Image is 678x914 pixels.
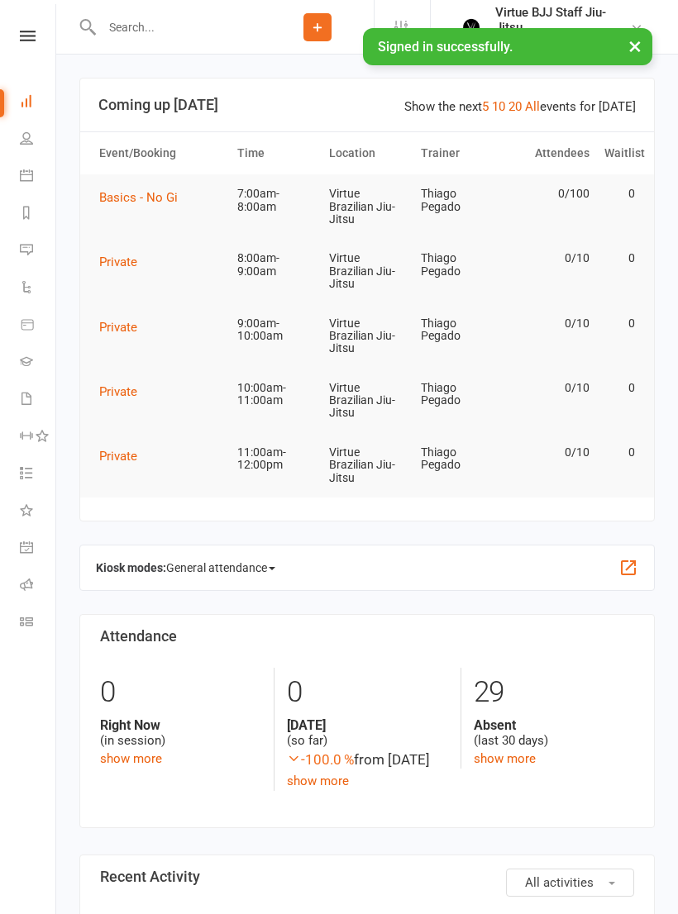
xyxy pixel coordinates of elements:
[99,446,149,466] button: Private
[508,99,522,114] a: 20
[287,717,447,733] strong: [DATE]
[620,28,650,64] button: ×
[92,132,230,174] th: Event/Booking
[413,132,505,174] th: Trainer
[287,668,447,717] div: 0
[597,433,643,472] td: 0
[287,749,447,771] div: from [DATE]
[505,433,597,472] td: 0/10
[322,174,413,239] td: Virtue Brazilian Jiu-Jitsu
[322,433,413,497] td: Virtue Brazilian Jiu-Jitsu
[99,190,178,205] span: Basics - No Gi
[322,239,413,303] td: Virtue Brazilian Jiu-Jitsu
[597,239,643,278] td: 0
[20,121,57,159] a: People
[230,369,322,421] td: 10:00am-11:00am
[495,5,630,35] div: Virtue BJJ Staff Jiu-Jitsu
[100,717,261,749] div: (in session)
[230,433,322,485] td: 11:00am-12:00pm
[100,751,162,766] a: show more
[99,317,149,337] button: Private
[97,16,261,39] input: Search...
[20,568,57,605] a: Roll call kiosk mode
[20,196,57,233] a: Reports
[100,628,634,645] h3: Attendance
[230,132,322,174] th: Time
[20,493,57,531] a: What's New
[99,384,137,399] span: Private
[404,97,636,117] div: Show the next events for [DATE]
[322,132,413,174] th: Location
[474,717,634,749] div: (last 30 days)
[525,875,594,890] span: All activities
[474,751,536,766] a: show more
[230,239,322,291] td: 8:00am-9:00am
[99,252,149,272] button: Private
[378,39,513,55] span: Signed in successfully.
[99,320,137,335] span: Private
[20,531,57,568] a: General attendance kiosk mode
[20,307,57,345] a: Product Sales
[99,449,137,464] span: Private
[505,174,597,213] td: 0/100
[597,174,643,213] td: 0
[99,255,137,269] span: Private
[505,304,597,343] td: 0/10
[287,751,354,768] span: -100.0 %
[20,84,57,121] a: Dashboard
[413,433,505,485] td: Thiago Pegado
[506,869,634,897] button: All activities
[413,369,505,421] td: Thiago Pegado
[322,369,413,433] td: Virtue Brazilian Jiu-Jitsu
[99,188,189,207] button: Basics - No Gi
[474,717,634,733] strong: Absent
[474,668,634,717] div: 29
[287,717,447,749] div: (so far)
[597,304,643,343] td: 0
[492,99,505,114] a: 10
[413,174,505,226] td: Thiago Pegado
[20,605,57,642] a: Class kiosk mode
[100,869,634,885] h3: Recent Activity
[230,304,322,356] td: 9:00am-10:00am
[597,369,643,407] td: 0
[166,555,275,581] span: General attendance
[230,174,322,226] td: 7:00am-8:00am
[98,97,636,113] h3: Coming up [DATE]
[100,717,261,733] strong: Right Now
[99,382,149,402] button: Private
[287,774,349,788] a: show more
[597,132,643,174] th: Waitlist
[413,239,505,291] td: Thiago Pegado
[482,99,489,114] a: 5
[100,668,261,717] div: 0
[413,304,505,356] td: Thiago Pegado
[454,11,487,44] img: thumb_image1665449447.png
[96,561,166,574] strong: Kiosk modes:
[505,132,597,174] th: Attendees
[505,239,597,278] td: 0/10
[322,304,413,369] td: Virtue Brazilian Jiu-Jitsu
[20,159,57,196] a: Calendar
[525,99,540,114] a: All
[505,369,597,407] td: 0/10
